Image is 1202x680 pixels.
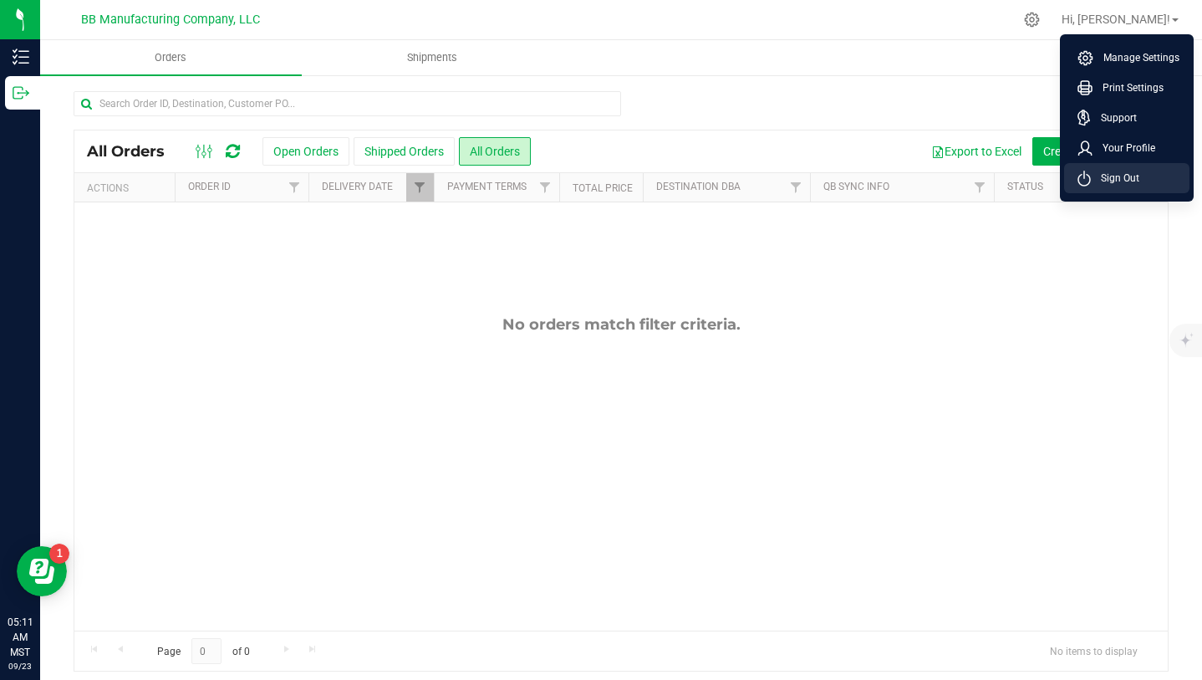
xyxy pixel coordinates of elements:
[1021,12,1042,28] div: Manage settings
[1091,170,1139,187] span: Sign Out
[1092,79,1164,96] span: Print Settings
[322,181,393,192] a: Delivery Date
[1062,13,1170,26] span: Hi, [PERSON_NAME]!
[17,546,67,596] iframe: Resource center
[1007,181,1043,192] a: Status
[8,660,33,672] p: 09/23
[132,50,209,65] span: Orders
[920,137,1032,166] button: Export to Excel
[1092,140,1155,156] span: Your Profile
[74,315,1168,334] div: No orders match filter criteria.
[87,182,168,194] div: Actions
[1093,49,1179,66] span: Manage Settings
[823,181,889,192] a: QB Sync Info
[13,84,29,101] inline-svg: Outbound
[1064,163,1189,193] li: Sign Out
[459,137,531,166] button: All Orders
[1036,638,1151,663] span: No items to display
[966,173,994,202] a: Filter
[281,173,308,202] a: Filter
[49,544,69,564] iframe: Resource center unread badge
[406,173,434,202] a: Filter
[656,181,741,192] a: Destination DBA
[354,137,455,166] button: Shipped Orders
[302,40,563,75] a: Shipments
[782,173,810,202] a: Filter
[1032,137,1143,166] button: Create new order
[13,49,29,65] inline-svg: Inventory
[8,615,33,660] p: 05:11 AM MST
[74,91,621,116] input: Search Order ID, Destination, Customer PO...
[188,181,231,192] a: Order ID
[1091,110,1137,126] span: Support
[573,182,633,194] a: Total Price
[81,13,260,27] span: BB Manufacturing Company, LLC
[1077,110,1183,126] a: Support
[87,142,181,161] span: All Orders
[143,638,263,664] span: Page of 0
[1043,145,1132,158] span: Create new order
[262,137,349,166] button: Open Orders
[447,181,527,192] a: Payment Terms
[385,50,480,65] span: Shipments
[40,40,302,75] a: Orders
[532,173,559,202] a: Filter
